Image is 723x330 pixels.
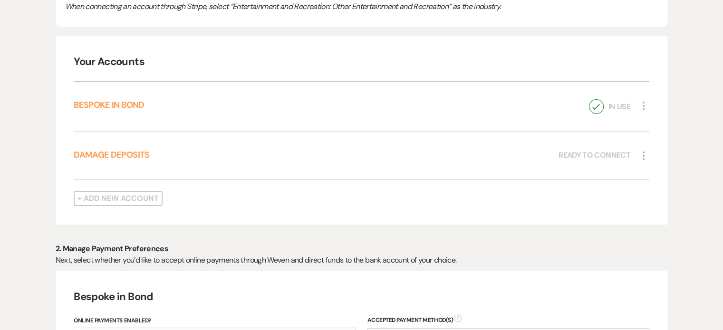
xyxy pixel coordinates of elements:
[74,191,163,206] button: + Add New Account
[589,99,630,114] div: In Use
[74,290,649,304] h4: Bespoke in Bond
[56,254,668,266] p: Next, select whether you’d like to accept online payments through Weven and direct funds to the b...
[454,314,462,322] span: ?
[559,149,630,162] div: Ready to Connect
[367,316,649,324] div: Accepted Payment Method(s)
[74,55,649,69] h4: Your Accounts
[74,316,356,326] label: Online Payments Enabled?
[74,99,144,111] a: BESPOKE IN BOND
[56,244,668,254] h3: 2. Manage Payment Preferences
[74,149,149,160] a: DAMAGE DEPOSITS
